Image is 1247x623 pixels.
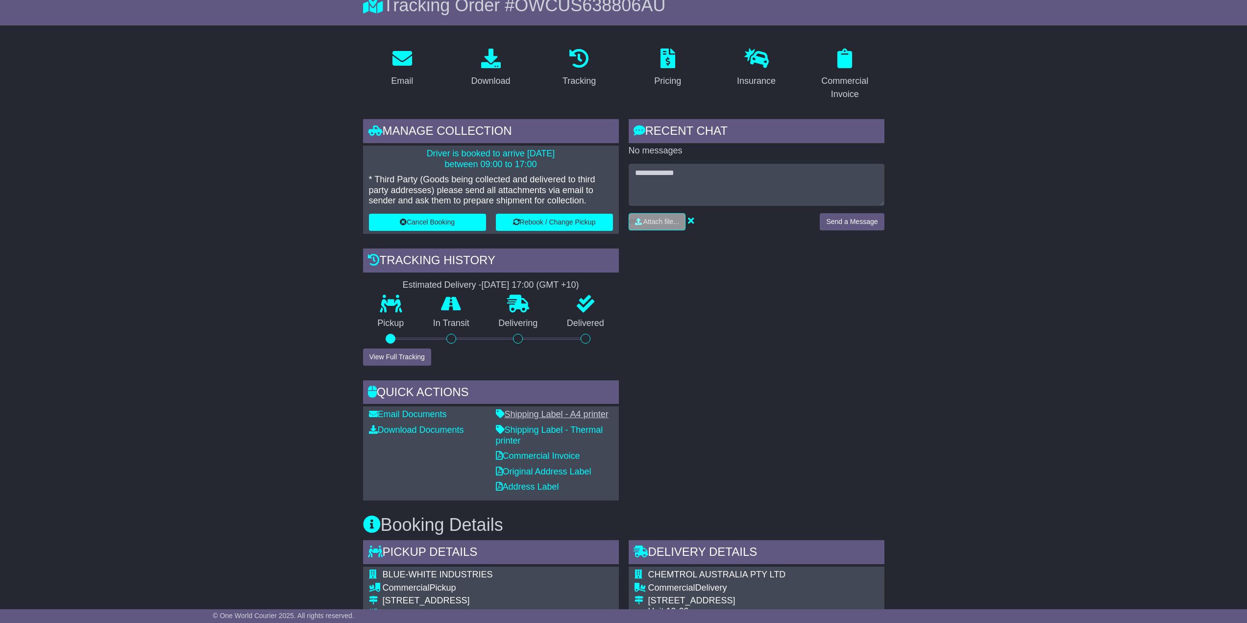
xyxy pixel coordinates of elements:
div: Tracking [562,75,596,88]
a: Email Documents [369,409,447,419]
div: Pickup [383,583,571,594]
p: Pickup [363,318,419,329]
a: Original Address Label [496,467,591,476]
button: Rebook / Change Pickup [496,214,613,231]
div: Insurance [737,75,776,88]
div: Commercial Invoice [812,75,878,101]
a: Pricing [648,45,687,91]
a: Download [465,45,516,91]
h3: Booking Details [363,515,884,535]
p: * Third Party (Goods being collected and delivered to third party addresses) please send all atta... [369,174,613,206]
a: Email [385,45,419,91]
div: Download [471,75,510,88]
a: Shipping Label - Thermal printer [496,425,603,446]
a: Commercial Invoice [496,451,580,461]
div: Pickup Details [363,540,619,567]
div: [DATE] 17:00 (GMT +10) [482,280,579,291]
p: Delivering [484,318,553,329]
a: Insurance [731,45,782,91]
div: Unit 19-20 [648,606,837,617]
div: Pricing [654,75,681,88]
span: © One World Courier 2025. All rights reserved. [213,612,354,620]
div: Quick Actions [363,380,619,407]
div: Delivery Details [629,540,884,567]
span: CHEMTROL AUSTRALIA PTY LTD [648,570,786,579]
div: [STREET_ADDRESS] [383,596,571,606]
span: Commercial [648,583,695,593]
div: RECENT CHAT [629,119,884,146]
span: BLUE-WHITE INDUSTRIES [383,570,493,579]
a: Commercial Invoice [806,45,884,104]
p: Driver is booked to arrive [DATE] between 09:00 to 17:00 [369,149,613,170]
a: Shipping Label - A4 printer [496,409,609,419]
div: Email [391,75,413,88]
button: Cancel Booking [369,214,486,231]
p: Delivered [552,318,619,329]
span: Commercial [383,583,430,593]
div: [STREET_ADDRESS] [648,596,837,606]
a: Address Label [496,482,559,492]
button: View Full Tracking [363,349,431,366]
p: No messages [629,146,884,156]
div: Manage collection [363,119,619,146]
a: Tracking [556,45,602,91]
div: Delivery [648,583,837,594]
div: Estimated Delivery - [363,280,619,291]
p: In Transit [418,318,484,329]
div: Tracking history [363,249,619,275]
a: Download Documents [369,425,464,435]
button: Send a Message [820,213,884,230]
